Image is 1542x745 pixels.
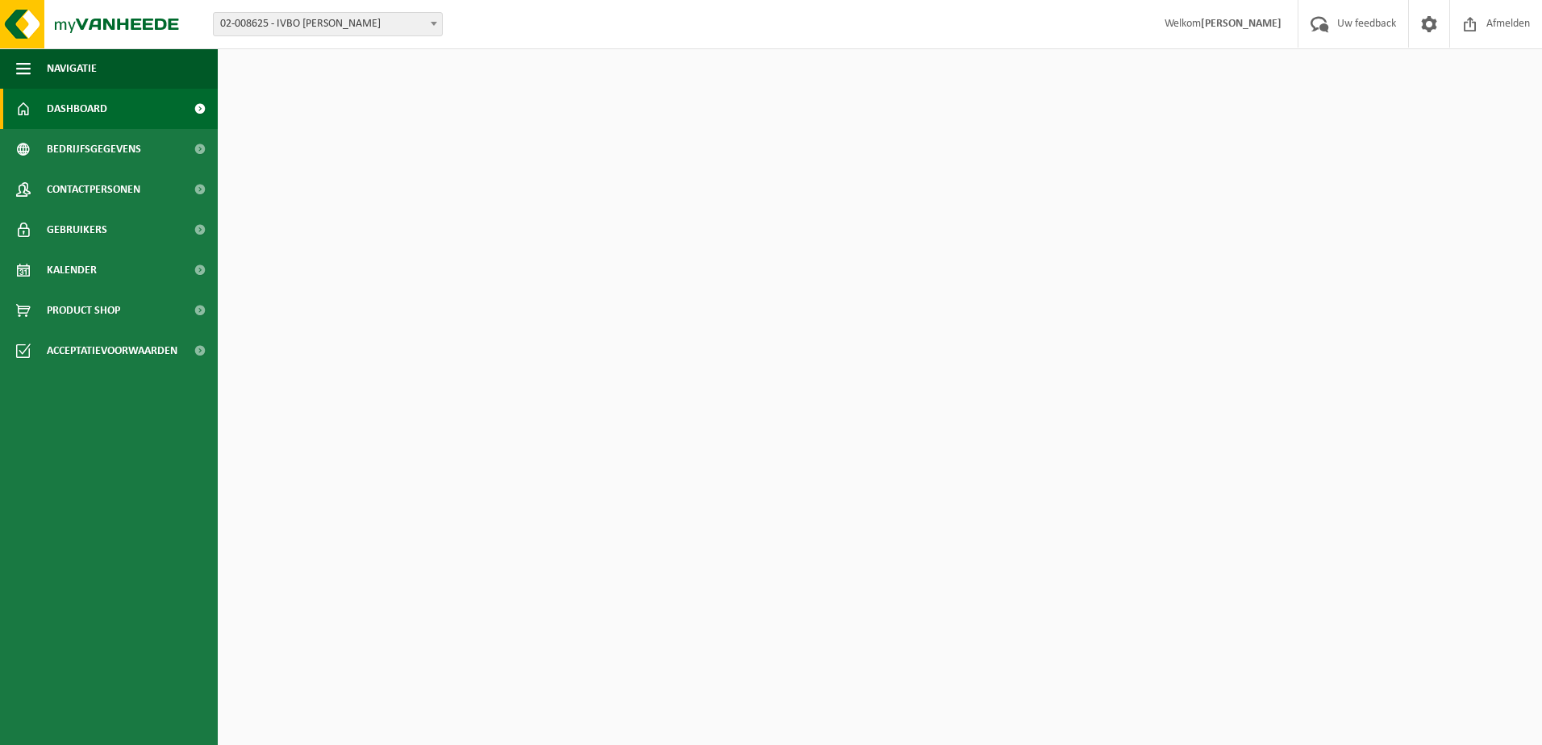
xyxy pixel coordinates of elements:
[47,331,177,371] span: Acceptatievoorwaarden
[1201,18,1282,30] strong: [PERSON_NAME]
[47,290,120,331] span: Product Shop
[47,169,140,210] span: Contactpersonen
[213,12,443,36] span: 02-008625 - IVBO CP DAMME - MOERKERKE
[47,129,141,169] span: Bedrijfsgegevens
[47,250,97,290] span: Kalender
[47,210,107,250] span: Gebruikers
[214,13,442,35] span: 02-008625 - IVBO CP DAMME - MOERKERKE
[47,48,97,89] span: Navigatie
[47,89,107,129] span: Dashboard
